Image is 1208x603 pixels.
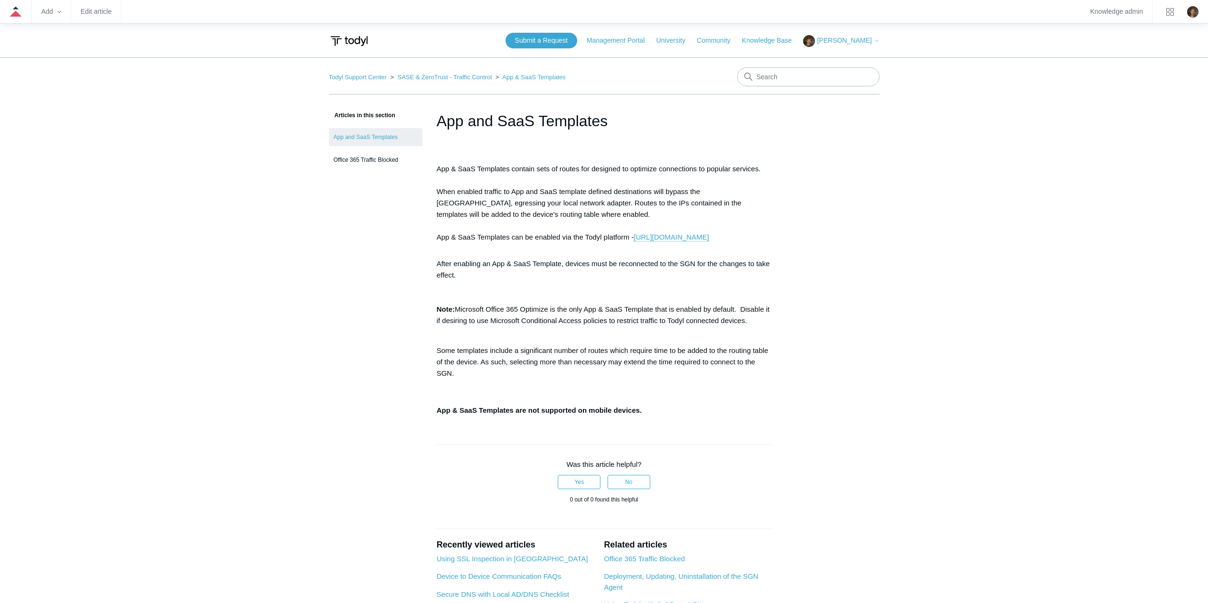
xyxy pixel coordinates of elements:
img: user avatar [1187,6,1199,18]
zd-hc-trigger: Click your profile icon to open the profile menu [1187,6,1199,18]
div: Microsoft Office 365 Optimize is the only App & SaaS Template that is enabled by default. Disable... [437,304,772,326]
a: Knowledge Base [742,36,801,46]
p: Some templates include a significant number of routes which require time to be added to the routi... [437,345,772,379]
div: After enabling an App & SaaS Template, devices must be reconnected to the SGN for the changes to ... [437,256,772,416]
a: Office 365 Traffic Blocked [604,555,684,563]
a: Knowledge admin [1090,9,1143,14]
div: App & SaaS Templates contain sets of routes for designed to optimize connections to popular servi... [437,161,772,243]
a: Management Portal [587,36,654,46]
span: Was this article helpful? [567,460,642,468]
a: App & SaaS Templates [502,74,565,81]
a: Device to Device Communication FAQs [437,572,562,580]
img: Todyl Support Center Help Center home page [329,32,369,50]
input: Search [737,67,880,86]
li: Todyl Support Center [329,74,389,81]
button: This article was helpful [558,475,600,489]
strong: Note: [437,305,455,313]
li: App & SaaS Templates [494,74,566,81]
a: Office 365 Traffic Blocked [329,151,422,169]
li: SASE & ZeroTrust - Traffic Control [388,74,494,81]
a: Edit article [81,9,112,14]
a: [URL][DOMAIN_NAME] [634,233,709,241]
a: University [656,36,694,46]
span: [PERSON_NAME] [817,37,871,44]
h2: Related articles [604,538,771,551]
button: This article was not helpful [608,475,650,489]
a: Community [697,36,740,46]
a: App and SaaS Templates [329,128,422,146]
h2: Recently viewed articles [437,538,595,551]
a: Using SSL Inspection in [GEOGRAPHIC_DATA] [437,555,588,563]
zd-hc-trigger: Add [41,9,61,14]
a: Deployment, Updating, Uninstallation of the SGN Agent [604,572,758,591]
span: 0 out of 0 found this helpful [570,496,638,503]
h1: App and SaaS Templates [437,110,772,132]
button: [PERSON_NAME] [803,35,879,47]
a: Todyl Support Center [329,74,387,81]
a: Secure DNS with Local AD/DNS Checklist [437,590,569,598]
span: Articles in this section [329,112,395,119]
a: Submit a Request [506,33,577,48]
a: SASE & ZeroTrust - Traffic Control [397,74,492,81]
strong: App & SaaS Templates are not supported on mobile devices. [437,406,642,414]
